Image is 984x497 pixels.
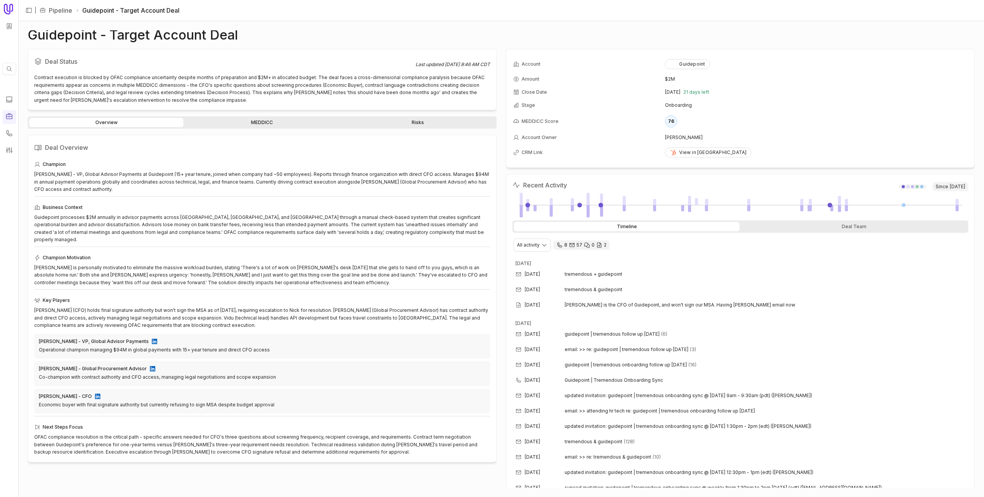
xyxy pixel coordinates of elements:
img: LinkedIn [95,394,100,399]
div: Co-champion with contract authority and CFO access, managing legal negotiations and scope expansion [39,373,485,381]
a: Pipeline [49,6,72,15]
div: Deal Team [741,222,967,231]
time: [DATE] [525,346,540,353]
div: Guidepoint [670,61,705,67]
time: [DATE] [525,362,540,368]
span: Amount [522,76,539,82]
span: tremendous & guidepoint [565,439,622,445]
div: Champion [34,160,490,169]
div: Champion Motivation [34,253,490,262]
img: LinkedIn [150,366,155,371]
a: Risks [341,118,495,127]
h1: Guidepoint - Target Account Deal [28,30,238,40]
span: Account Owner [522,134,557,141]
time: [DATE] [525,377,540,383]
div: Operational champion managing $94M in global payments with 15+ year tenure and direct CFO access [39,346,485,354]
span: 128 emails in thread [624,439,635,445]
time: [DATE] [950,184,965,190]
div: [PERSON_NAME] - VP, Global Advisor Payments [39,338,149,345]
div: 8 calls and 57 email threads [553,240,610,250]
h2: Deal Status [34,55,416,68]
span: 21 days left [683,89,709,95]
span: 6 emails in thread [661,331,667,337]
h2: Recent Activity [512,181,567,190]
div: Guidepoint processes $2M annually in advisor payments across [GEOGRAPHIC_DATA], [GEOGRAPHIC_DATA]... [34,214,490,244]
span: Guidepoint | Tremendous Onboarding Sync [565,377,956,383]
button: Guidepoint [665,59,710,69]
time: [DATE] [515,320,531,326]
td: Onboarding [665,99,967,111]
h2: Deal Overview [34,141,490,154]
time: [DATE] [525,287,540,293]
span: guidepoint | tremendous onboarding follow up [DATE] [565,362,687,368]
span: Stage [522,102,535,108]
span: Close Date [522,89,547,95]
span: email: >> attending hr tech re: guidepoint | tremendous onboarding follow up [DATE] [565,408,755,414]
span: updated invitation: guidepoint | tremendous onboarding sync @ [DATE] 1:30pm - 2pm (edt) ([PERSON_... [565,423,811,429]
time: [DATE] [515,260,531,266]
span: 10 emails in thread [653,454,661,460]
span: tremendous & guidepoint [565,287,622,293]
div: View in [GEOGRAPHIC_DATA] [670,149,746,156]
span: 3 emails in thread [690,346,696,353]
div: [PERSON_NAME] - CFO [39,393,92,399]
a: Overview [29,118,183,127]
img: LinkedIn [152,339,157,344]
div: Timeline [514,222,740,231]
button: Workspace [3,20,15,32]
div: [PERSON_NAME] is personally motivated to eliminate the massive workload burden, stating 'There's ... [34,264,490,287]
div: OFAC compliance resolution is the critical path - specific answers needed for CFO's three questio... [34,433,490,456]
span: MEDDICC Score [522,118,558,124]
span: [PERSON_NAME] is the CFO of Guidepoint, and won't sign our MSA. Having [PERSON_NAME] email now [565,302,965,308]
span: synced invitation: guidepoint | tremendous onboarding sync @ weekly from 1:30pm to 2pm [DATE] (ed... [565,485,882,491]
time: [DATE] [525,454,540,460]
span: updated invitation: guidepoint | tremendous onboarding sync @ [DATE] 9am - 9:30am (pdt) ([PERSON_... [565,393,812,399]
time: [DATE] 8:46 AM CDT [445,61,490,67]
span: 16 emails in thread [688,362,696,368]
div: [PERSON_NAME] (CFO) holds final signature authority but won't sign the MSA as of [DATE], requirin... [34,306,490,329]
div: Contract execution is blocked by OFAC compliance uncertainty despite months of preparation and $2... [34,74,490,104]
div: Key Players [34,296,490,305]
span: Account [522,61,540,67]
time: [DATE] [525,331,540,337]
button: Expand sidebar [23,5,35,16]
li: Guidepoint - Target Account Deal [75,6,180,15]
a: View in [GEOGRAPHIC_DATA] [665,147,751,157]
span: tremendous + guidepoint [565,271,622,277]
div: Business Context [34,203,490,212]
time: [DATE] [525,302,540,308]
span: CRM Link [522,149,543,156]
div: Last updated [416,61,490,68]
time: [DATE] [525,469,540,475]
time: [DATE] [525,485,540,491]
span: | [35,6,37,15]
td: [PERSON_NAME] [665,131,967,144]
time: [DATE] [525,423,540,429]
div: [PERSON_NAME] - VP, Global Advisor Payments at Guidepoint (15+ year tenure, joined when company h... [34,171,490,193]
div: Economic buyer with final signature authority but currently refusing to sign MSA despite budget a... [39,401,485,409]
div: Next Steps Focus [34,422,490,432]
time: [DATE] [525,393,540,399]
span: guidepoint | tremendous follow up [DATE] [565,331,660,337]
time: [DATE] [525,271,540,277]
time: [DATE] [665,89,680,95]
time: [DATE] [525,408,540,414]
span: updated invitation: guidepoint | tremendous onboarding sync @ [DATE] 12:30pm - 1pm (edt) ([PERSON... [565,469,813,475]
div: [PERSON_NAME] - Global Procurement Advisor [39,366,147,372]
a: MEDDICC [185,118,339,127]
span: email: >> re: guidepoint | tremendous follow up [DATE] [565,346,688,353]
td: $2M [665,73,967,85]
div: 76 [665,115,677,128]
span: Since [932,182,968,191]
span: email: >> re: tremendous & guidepoint [565,454,651,460]
time: [DATE] [525,439,540,445]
